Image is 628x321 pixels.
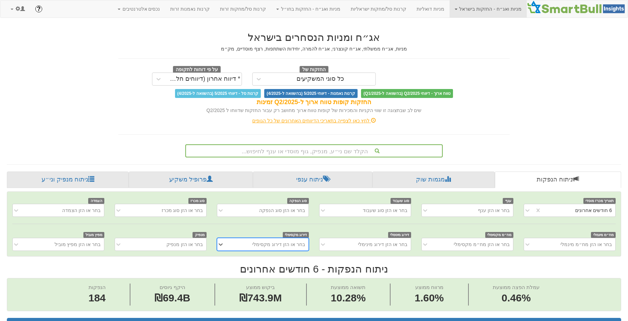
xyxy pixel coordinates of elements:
[560,241,612,248] div: בחר או הזן מח״מ מינמלי
[450,0,527,18] a: מניות ואג״ח - החזקות בישראל
[239,292,282,303] span: ₪743.9M
[253,171,372,188] a: ניתוח ענפי
[575,207,612,214] div: 6 חודשים אחרונים
[591,232,616,238] span: מח״מ מינמלי
[113,0,165,18] a: נכסים אלטרנטיבים
[358,241,407,248] div: בחר או הזן דירוג מינימלי
[7,171,129,188] a: ניתוח מנפיק וני״ע
[89,291,106,306] span: 184
[411,0,450,18] a: מניות דואליות
[62,207,101,214] div: בחר או הזן הצמדה
[415,291,444,306] span: 1.60%
[83,232,105,238] span: מפיץ מוביל
[162,207,203,214] div: בחר או הזן סוג מכרז
[37,5,40,12] span: ?
[118,46,510,52] h5: מניות, אג״ח ממשלתי, אג״ח קונצרני, אג״ח להמרה, יחידות השתתפות, רצף מוסדיים, מק״מ
[30,0,47,18] a: ?
[454,241,510,248] div: בחר או הזן מח״מ מקסימלי
[166,241,203,248] div: בחר או הזן מנפיק
[154,292,190,303] span: ₪69.4B
[259,207,305,214] div: בחר או הזן סוג הנפקה
[246,284,275,290] span: ביקוש ממוצע
[129,171,253,188] a: פרופיל משקיע
[331,284,365,290] span: תשואה ממוצעת
[175,89,261,98] span: קרנות סל - דיווחי 5/2025 (בהשוואה ל-4/2025)
[391,198,411,204] span: סוג שעבוד
[188,198,207,204] span: סוג מכרז
[361,89,453,98] span: טווח ארוך - דיווחי Q2/2025 (בהשוואה ל-Q1/2025)
[331,291,366,306] span: 10.28%
[264,89,358,98] span: קרנות נאמנות - דיווחי 5/2025 (בהשוואה ל-4/2025)
[113,117,515,124] div: לחץ כאן לצפייה בתאריכי הדיווחים האחרונים של כל הגופים
[186,145,442,157] div: הקלד שם ני״ע, מנפיק, גוף מוסדי או ענף לחיפוש...
[165,0,215,18] a: קרנות נאמנות זרות
[296,76,344,82] div: כל סוגי המשקיעים
[485,232,514,238] span: מח״מ מקסימלי
[372,171,495,188] a: מגמות שוק
[495,171,621,188] a: ניתוח הנפקות
[287,198,309,204] span: סוג הנפקה
[118,32,510,43] h2: אג״ח ומניות הנסחרים בישראל
[55,241,101,248] div: בחר או הזן מפיץ מוביל
[166,76,241,82] div: * דיווח אחרון (דיווחים חלקיים)
[478,207,510,214] div: בחר או הזן ענף
[283,232,309,238] span: דירוג מקסימלי
[215,0,271,18] a: קרנות סל/מחקות זרות
[300,66,328,74] span: החזקות של
[173,66,221,74] span: על פי דוחות לתקופה
[89,284,106,290] span: הנפקות
[503,198,513,204] span: ענף
[7,263,621,275] h2: ניתוח הנפקות - 6 חודשים אחרונים
[346,0,411,18] a: קרנות סל/מחקות ישראליות
[118,98,510,107] div: החזקות קופות טווח ארוך ל-Q2/2025 זמינות
[583,198,616,204] span: תאריך מכרז מוסדי
[388,232,411,238] span: דירוג מינימלי
[271,0,346,18] a: מניות ואג״ח - החזקות בחו״ל
[118,107,510,114] div: שים לב שבתצוגה זו שווי הקניות והמכירות של קופות טווח ארוך מחושב רק עבור החזקות שדווחו ל Q2/2025
[193,232,207,238] span: מנפיק
[527,0,628,14] img: Smartbull
[493,291,539,306] span: 0.46%
[363,207,407,214] div: בחר או הזן סוג שעבוד
[415,284,443,290] span: מרווח ממוצע
[252,241,305,248] div: בחר או הזן דירוג מקסימלי
[493,284,539,290] span: עמלת הפצה ממוצעת
[160,284,185,290] span: היקף גיוסים
[88,198,104,204] span: הצמדה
